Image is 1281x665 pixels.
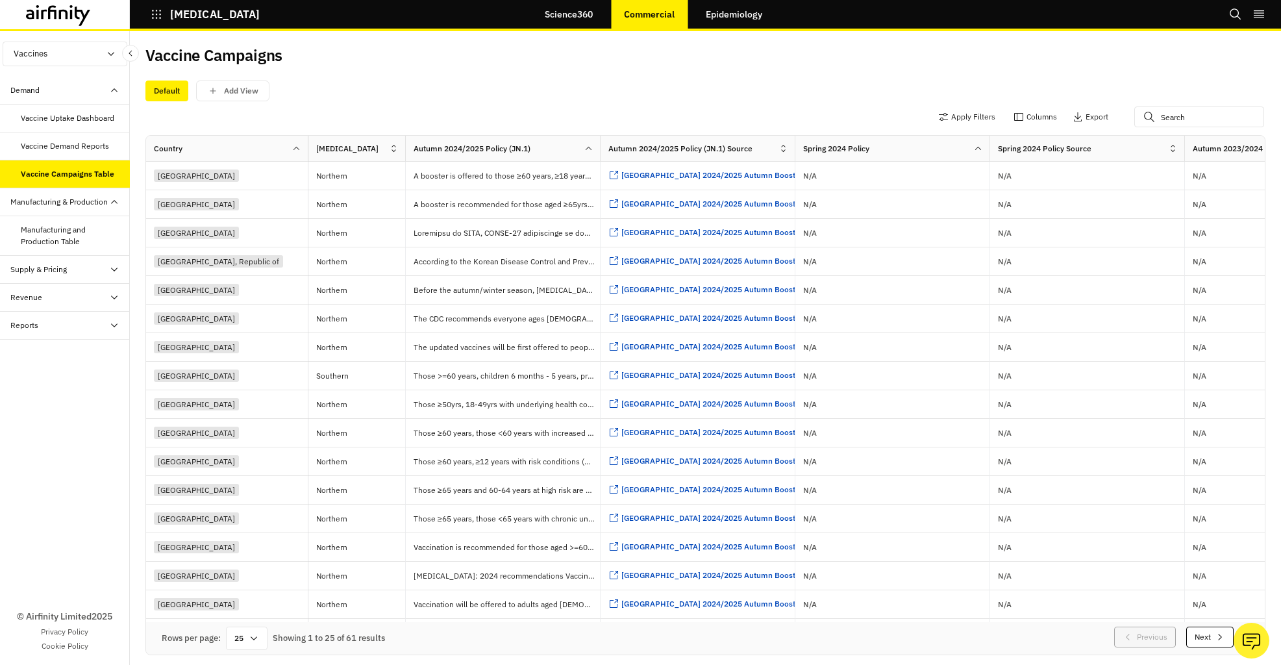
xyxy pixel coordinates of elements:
[621,170,850,180] span: [GEOGRAPHIC_DATA] 2024/2025 Autumn Booster Policy (JN.1)
[608,427,850,438] a: [GEOGRAPHIC_DATA] 2024/2025 Autumn Booster Policy (JN.1)
[21,112,114,124] div: Vaccine Uptake Dashboard
[1114,627,1176,647] button: Previous
[998,372,1012,380] p: N/A
[41,626,88,638] a: Privacy Policy
[1186,627,1234,647] button: Next
[608,313,850,324] a: [GEOGRAPHIC_DATA] 2024/2025 Autumn Booster Policy (JN.1)
[608,342,850,353] a: [GEOGRAPHIC_DATA] 2024/2025 Autumn Booster Policy (JN.1)
[998,315,1012,323] p: N/A
[316,198,405,211] p: Northern
[21,224,119,247] div: Manufacturing and Production Table
[414,484,600,497] p: Those ≥65 years and 60-64 years at high risk are eligible for subsided vaccination (~7,000 Yen). ...
[803,401,817,408] p: N/A
[21,140,109,152] div: Vaccine Demand Reports
[10,264,67,275] div: Supply & Pricing
[316,370,405,383] p: Southern
[621,370,850,380] span: [GEOGRAPHIC_DATA] 2024/2025 Autumn Booster Policy (JN.1)
[10,320,38,331] div: Reports
[1193,372,1206,380] p: N/A
[1014,107,1057,127] button: Columns
[316,570,405,583] p: Northern
[154,398,239,410] div: [GEOGRAPHIC_DATA]
[608,143,752,155] div: Autumn 2024/2025 Policy (JN.1) Source
[1193,572,1206,580] p: N/A
[154,227,239,239] div: [GEOGRAPHIC_DATA]
[624,9,675,19] p: Commercial
[998,544,1012,551] p: N/A
[1193,315,1206,323] p: N/A
[608,484,850,496] a: [GEOGRAPHIC_DATA] 2024/2025 Autumn Booster Policy (JN.1)
[316,512,405,525] p: Northern
[621,542,850,551] span: [GEOGRAPHIC_DATA] 2024/2025 Autumn Booster Policy (JN.1)
[621,199,850,208] span: [GEOGRAPHIC_DATA] 2024/2025 Autumn Booster Policy (JN.1)
[10,84,40,96] div: Demand
[1193,344,1206,351] p: N/A
[154,255,283,268] div: [GEOGRAPHIC_DATA], Republic of
[414,227,600,240] p: Loremipsu do SITA, CONSE-27 adipiscinge se doeiusmodte inc utlaboreet doloremagn ali enimadminimv...
[998,258,1012,266] p: N/A
[122,45,139,62] button: Close Sidebar
[608,513,850,524] a: [GEOGRAPHIC_DATA] 2024/2025 Autumn Booster Policy (JN.1)
[316,484,405,497] p: Northern
[1193,486,1206,494] p: N/A
[414,341,600,354] p: The updated vaccines will be first offered to people aged [DEMOGRAPHIC_DATA] years or older start...
[1193,515,1206,523] p: N/A
[21,168,114,180] div: Vaccine Campaigns Table
[414,143,530,155] div: Autumn 2024/2025 Policy (JN.1)
[316,598,405,611] p: Northern
[1193,201,1206,208] p: N/A
[803,429,817,437] p: N/A
[998,486,1012,494] p: N/A
[154,370,239,382] div: [GEOGRAPHIC_DATA]
[1193,458,1206,466] p: N/A
[998,229,1012,237] p: N/A
[154,169,239,182] div: [GEOGRAPHIC_DATA]
[803,286,817,294] p: N/A
[316,143,379,155] div: [MEDICAL_DATA]
[42,640,88,652] a: Cookie Policy
[414,570,600,583] p: [MEDICAL_DATA]: 2024 recommendations Vaccination against [MEDICAL_DATA] is recommended every year...
[224,86,258,95] p: Add View
[621,570,850,580] span: [GEOGRAPHIC_DATA] 2024/2025 Autumn Booster Policy (JN.1)
[414,455,600,468] p: Those ≥60 years, ≥12 years with risk conditions (≥6 months high risk), ≥5 years in care homes, pr...
[145,46,282,65] h2: Vaccine Campaigns
[316,255,405,268] p: Northern
[316,312,405,325] p: Northern
[608,170,850,181] a: [GEOGRAPHIC_DATA] 2024/2025 Autumn Booster Policy (JN.1)
[1193,401,1206,408] p: N/A
[1234,623,1269,659] button: Ask our analysts
[621,399,850,408] span: [GEOGRAPHIC_DATA] 2024/2025 Autumn Booster Policy (JN.1)
[803,172,817,180] p: N/A
[803,544,817,551] p: N/A
[1193,229,1206,237] p: N/A
[226,627,267,650] div: 25
[938,107,995,127] button: Apply Filters
[414,512,600,525] p: Those ≥65 years, those <65 years with chronic underlying conditions including [MEDICAL_DATA], the...
[998,201,1012,208] p: N/A
[803,258,817,266] p: N/A
[608,284,850,295] a: [GEOGRAPHIC_DATA] 2024/2025 Autumn Booster Policy (JN.1)
[998,172,1012,180] p: N/A
[998,143,1091,155] div: Spring 2024 Policy Source
[621,513,850,523] span: [GEOGRAPHIC_DATA] 2024/2025 Autumn Booster Policy (JN.1)
[1193,286,1206,294] p: N/A
[154,484,239,496] div: [GEOGRAPHIC_DATA]
[316,227,405,240] p: Northern
[154,598,239,610] div: [GEOGRAPHIC_DATA]
[803,372,817,380] p: N/A
[608,456,850,467] a: [GEOGRAPHIC_DATA] 2024/2025 Autumn Booster Policy (JN.1)
[414,598,600,611] p: Vaccination will be offered to adults aged [DEMOGRAPHIC_DATA] years and over; residents in a care...
[803,229,817,237] p: N/A
[998,458,1012,466] p: N/A
[1193,172,1206,180] p: N/A
[621,484,850,494] span: [GEOGRAPHIC_DATA] 2024/2025 Autumn Booster Policy (JN.1)
[803,344,817,351] p: N/A
[154,341,239,353] div: [GEOGRAPHIC_DATA]
[414,541,600,554] p: Vaccination is recommended for those aged >=60yrs and the medically vulnerable aged >=[DEMOGRAPHI...
[621,342,850,351] span: [GEOGRAPHIC_DATA] 2024/2025 Autumn Booster Policy (JN.1)
[608,399,850,410] a: [GEOGRAPHIC_DATA] 2024/2025 Autumn Booster Policy (JN.1)
[154,143,182,155] div: Country
[621,256,850,266] span: [GEOGRAPHIC_DATA] 2024/2025 Autumn Booster Policy (JN.1)
[608,542,850,553] a: [GEOGRAPHIC_DATA] 2024/2025 Autumn Booster Policy (JN.1)
[414,427,600,440] p: Those ≥60 years, those <60 years with increased risk of severe [MEDICAL_DATA], care home resident...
